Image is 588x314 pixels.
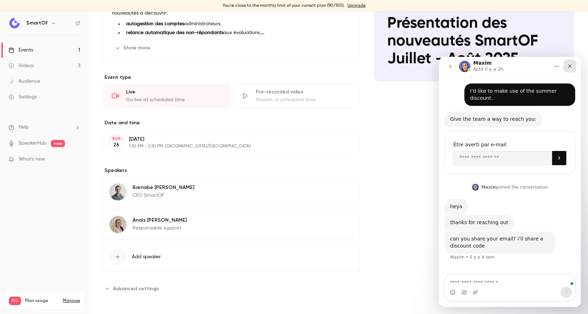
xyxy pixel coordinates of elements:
div: Go live at scheduled time [126,96,221,103]
li: help-dropdown-opener [9,124,80,131]
div: Audience [9,78,40,85]
button: Show more [112,42,155,54]
div: LiveGo live at scheduled time [103,84,230,108]
button: Advanced settings [103,283,163,294]
a: Manage [63,298,80,304]
div: Stream at scheduled time [256,96,351,103]
a: Upgrade [347,3,366,9]
button: Add speaker [103,242,360,271]
div: Pre-recorded videoStream at scheduled time [233,84,360,108]
span: What's new [18,156,45,163]
span: Pro [9,297,21,305]
div: Anaïs GrangerAnaïs [PERSON_NAME]Responsable support [103,210,360,239]
img: Barnabé Chauvin [109,183,126,200]
strong: autogestion des comptes [126,21,184,26]
p: Event type [103,74,360,81]
div: AUG [110,136,123,141]
p: CEO SmartOF [133,192,194,199]
iframe: Intercom live chat [439,57,581,307]
img: Anaïs Granger [109,216,126,233]
div: Videos [9,62,34,69]
p: 1:30 PM - 2:30 PM, [GEOGRAPHIC_DATA]/[GEOGRAPHIC_DATA] [129,144,322,149]
span: new [51,140,65,147]
span: Add speaker [132,253,161,260]
p: 26 [113,141,119,148]
iframe: Noticeable Trigger [72,156,80,163]
p: [DATE] [129,136,322,143]
span: Advanced settings [113,285,159,292]
a: SpeakerHub [18,140,47,147]
p: Anaïs [PERSON_NAME] [133,217,187,224]
div: Events [9,47,33,54]
div: Settings [9,93,37,101]
div: Pre-recorded video [256,88,351,96]
label: Speakers [103,167,360,174]
div: Barnabé ChauvinBarnabé [PERSON_NAME]CEO SmartOF [103,177,360,207]
strong: relance automatique des non-répondants [126,30,223,35]
section: Advanced settings [103,283,360,294]
label: Date and time [103,119,360,126]
span: Help [18,124,29,131]
h6: SmartOF [26,20,48,27]
li: aux évaluations, [123,29,351,37]
div: Live [126,88,221,96]
p: Barnabé [PERSON_NAME] [133,184,194,191]
p: Responsable support [133,224,187,232]
li: administrateurs, [123,20,351,28]
img: SmartOF [9,17,20,29]
span: Plan usage [25,298,59,304]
